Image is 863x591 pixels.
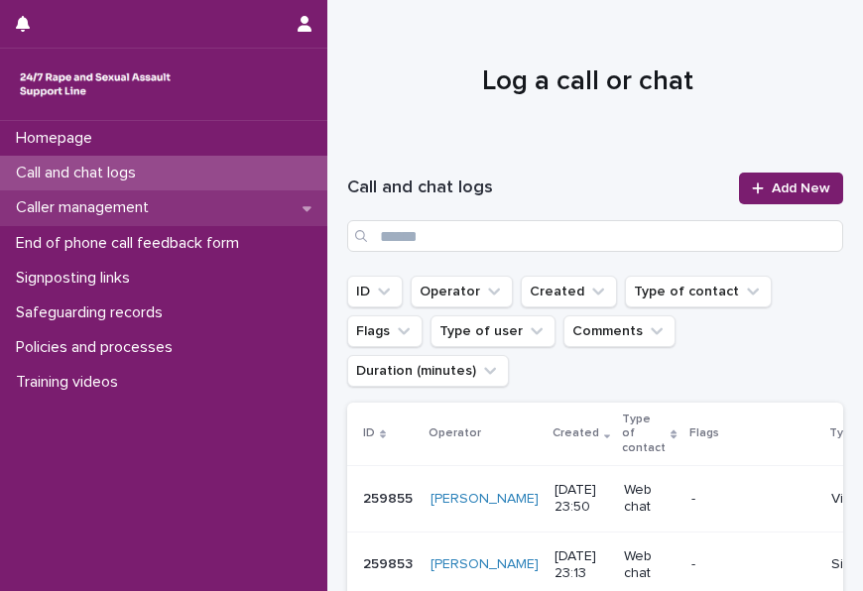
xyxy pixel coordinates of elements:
[563,315,676,347] button: Comments
[689,422,719,444] p: Flags
[553,422,599,444] p: Created
[739,173,843,204] a: Add New
[431,491,539,508] a: [PERSON_NAME]
[521,276,617,307] button: Created
[622,409,666,459] p: Type of contact
[8,269,146,288] p: Signposting links
[624,482,675,516] p: Web chat
[363,487,417,508] p: 259855
[772,181,830,195] span: Add New
[363,552,417,573] p: 259853
[8,373,134,392] p: Training videos
[347,220,843,252] input: Search
[347,177,727,200] h1: Call and chat logs
[347,315,423,347] button: Flags
[8,338,188,357] p: Policies and processes
[347,276,403,307] button: ID
[691,556,815,573] p: -
[8,234,255,253] p: End of phone call feedback form
[347,355,509,387] button: Duration (minutes)
[8,129,108,148] p: Homepage
[431,556,539,573] a: [PERSON_NAME]
[431,315,555,347] button: Type of user
[8,164,152,182] p: Call and chat logs
[411,276,513,307] button: Operator
[429,422,481,444] p: Operator
[625,276,772,307] button: Type of contact
[555,548,608,582] p: [DATE] 23:13
[8,303,179,322] p: Safeguarding records
[347,63,828,100] h1: Log a call or chat
[8,198,165,217] p: Caller management
[691,491,815,508] p: -
[624,548,675,582] p: Web chat
[16,64,175,104] img: rhQMoQhaT3yELyF149Cw
[363,422,375,444] p: ID
[555,482,608,516] p: [DATE] 23:50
